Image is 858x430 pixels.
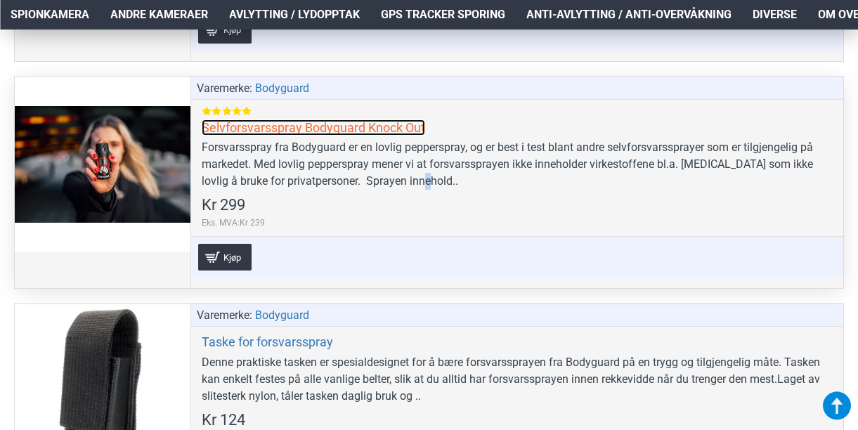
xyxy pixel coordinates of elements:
a: Bodyguard [255,307,309,324]
span: GPS Tracker Sporing [381,6,505,23]
a: Taske for forsvarsspray [202,334,333,350]
span: Kjøp [220,253,245,262]
span: Kr 299 [202,197,245,213]
span: Anti-avlytting / Anti-overvåkning [526,6,732,23]
span: Spionkamera [11,6,89,23]
span: Varemerke: [197,307,252,324]
div: Forsvarsspray fra Bodyguard er en lovlig pepperspray, og er best i test blant andre selvforsvarss... [202,139,833,190]
a: Selvforsvarsspray Bodyguard Knock Out Selvforsvarsspray Bodyguard Knock Out [15,77,190,252]
span: Kr 124 [202,412,245,428]
span: Varemerke: [197,80,252,97]
span: Diverse [753,6,797,23]
a: Selvforsvarsspray Bodyguard Knock Out [202,119,425,136]
div: Denne praktiske tasken er spesialdesignet for å bære forsvarssprayen fra Bodyguard på en trygg og... [202,354,833,405]
span: Andre kameraer [110,6,208,23]
a: Bodyguard [255,80,309,97]
span: Eks. MVA:Kr 239 [202,216,265,229]
span: Avlytting / Lydopptak [229,6,360,23]
span: Kjøp [220,25,245,34]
